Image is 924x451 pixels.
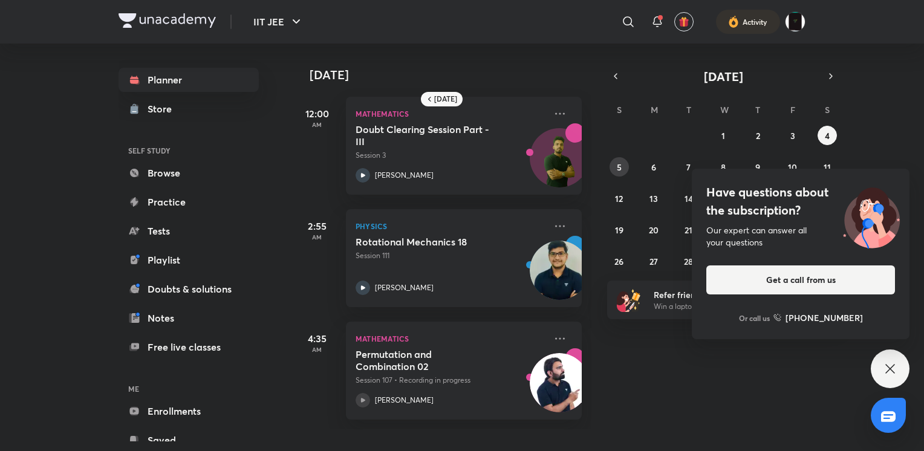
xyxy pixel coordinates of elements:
[720,104,729,115] abbr: Wednesday
[375,395,434,406] p: [PERSON_NAME]
[755,161,760,173] abbr: October 9, 2025
[356,106,545,121] p: Mathematics
[649,193,658,204] abbr: October 13, 2025
[790,104,795,115] abbr: Friday
[644,251,663,271] button: October 27, 2025
[783,126,802,145] button: October 3, 2025
[617,288,641,312] img: referral
[786,311,863,324] h6: [PHONE_NUMBER]
[739,313,770,323] p: Or call us
[644,189,663,208] button: October 13, 2025
[685,224,692,236] abbr: October 21, 2025
[685,193,693,204] abbr: October 14, 2025
[706,183,895,219] h4: Have questions about the subscription?
[748,126,767,145] button: October 2, 2025
[748,157,767,177] button: October 9, 2025
[246,10,311,34] button: IIT JEE
[818,157,837,177] button: October 11, 2025
[706,224,895,248] div: Our expert can answer all your questions
[356,123,506,148] h5: Doubt Clearing Session Part - III
[686,161,691,173] abbr: October 7, 2025
[293,106,341,121] h5: 12:00
[617,161,622,173] abbr: October 5, 2025
[783,157,802,177] button: October 10, 2025
[756,130,760,141] abbr: October 2, 2025
[679,251,698,271] button: October 28, 2025
[356,348,506,372] h5: Permutation and Combination 02
[773,311,863,324] a: [PHONE_NUMBER]
[644,157,663,177] button: October 6, 2025
[785,11,805,32] img: Anurag Agarwal
[714,157,733,177] button: October 8, 2025
[356,375,545,386] p: Session 107 • Recording in progress
[356,236,506,248] h5: Rotational Mechanics 18
[310,68,594,82] h4: [DATE]
[610,251,629,271] button: October 26, 2025
[293,233,341,241] p: AM
[615,193,623,204] abbr: October 12, 2025
[788,161,797,173] abbr: October 10, 2025
[651,104,658,115] abbr: Monday
[679,189,698,208] button: October 14, 2025
[684,256,693,267] abbr: October 28, 2025
[356,331,545,346] p: Mathematics
[833,183,909,248] img: ttu_illustration_new.svg
[356,250,545,261] p: Session 111
[530,135,588,193] img: Avatar
[825,104,830,115] abbr: Saturday
[356,150,545,161] p: Session 3
[119,140,259,161] h6: SELF STUDY
[728,15,739,29] img: activity
[119,399,259,423] a: Enrollments
[293,346,341,353] p: AM
[714,126,733,145] button: October 1, 2025
[119,306,259,330] a: Notes
[644,220,663,239] button: October 20, 2025
[624,68,822,85] button: [DATE]
[119,13,216,31] a: Company Logo
[679,220,698,239] button: October 21, 2025
[610,189,629,208] button: October 12, 2025
[704,68,743,85] span: [DATE]
[706,265,895,294] button: Get a call from us
[617,104,622,115] abbr: Sunday
[615,224,623,236] abbr: October 19, 2025
[614,256,623,267] abbr: October 26, 2025
[293,219,341,233] h5: 2:55
[119,190,259,214] a: Practice
[610,220,629,239] button: October 19, 2025
[119,378,259,399] h6: ME
[824,161,831,173] abbr: October 11, 2025
[119,13,216,28] img: Company Logo
[375,282,434,293] p: [PERSON_NAME]
[825,130,830,141] abbr: October 4, 2025
[721,130,725,141] abbr: October 1, 2025
[119,277,259,301] a: Doubts & solutions
[686,104,691,115] abbr: Tuesday
[679,157,698,177] button: October 7, 2025
[119,97,259,121] a: Store
[790,130,795,141] abbr: October 3, 2025
[375,170,434,181] p: [PERSON_NAME]
[678,16,689,27] img: avatar
[434,94,457,104] h6: [DATE]
[119,219,259,243] a: Tests
[119,68,259,92] a: Planner
[654,288,802,301] h6: Refer friends
[293,121,341,128] p: AM
[818,126,837,145] button: October 4, 2025
[649,256,658,267] abbr: October 27, 2025
[119,248,259,272] a: Playlist
[649,224,659,236] abbr: October 20, 2025
[755,104,760,115] abbr: Thursday
[654,301,802,312] p: Win a laptop, vouchers & more
[721,161,726,173] abbr: October 8, 2025
[610,157,629,177] button: October 5, 2025
[674,12,694,31] button: avatar
[119,161,259,185] a: Browse
[148,102,179,116] div: Store
[293,331,341,346] h5: 4:35
[356,219,545,233] p: Physics
[119,335,259,359] a: Free live classes
[651,161,656,173] abbr: October 6, 2025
